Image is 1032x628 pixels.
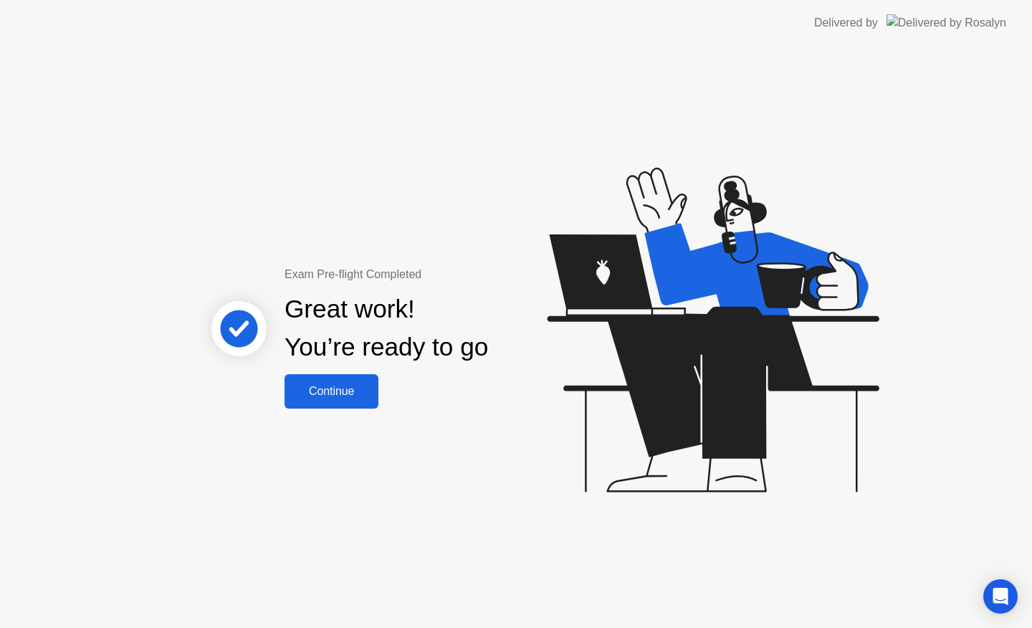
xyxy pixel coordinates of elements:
div: Delivered by [814,14,878,32]
div: Open Intercom Messenger [983,579,1018,614]
button: Continue [285,374,378,409]
div: Exam Pre-flight Completed [285,266,580,283]
div: Great work! You’re ready to go [285,290,488,366]
img: Delivered by Rosalyn [887,14,1006,31]
div: Continue [289,385,374,398]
